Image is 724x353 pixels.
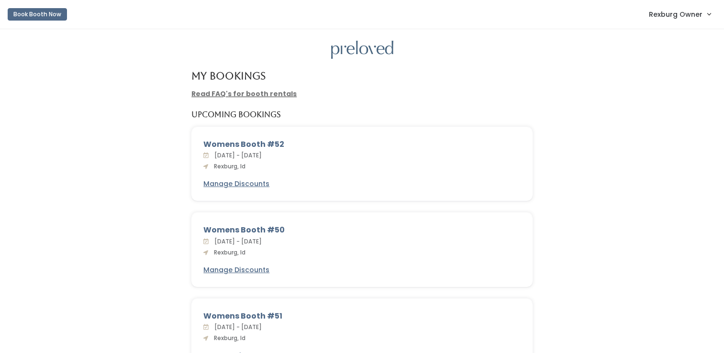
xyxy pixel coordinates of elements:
span: Rexburg, Id [210,334,245,342]
a: Read FAQ's for booth rentals [191,89,297,99]
a: Manage Discounts [203,265,269,275]
div: Womens Booth #50 [203,224,521,236]
span: [DATE] - [DATE] [211,151,262,159]
span: Rexburg Owner [649,9,702,20]
span: Rexburg, Id [210,248,245,256]
a: Rexburg Owner [639,4,720,24]
a: Book Booth Now [8,4,67,25]
u: Manage Discounts [203,265,269,275]
h5: Upcoming Bookings [191,110,281,119]
span: [DATE] - [DATE] [211,237,262,245]
img: preloved logo [331,41,393,59]
h4: My Bookings [191,70,266,81]
span: [DATE] - [DATE] [211,323,262,331]
span: Rexburg, Id [210,162,245,170]
u: Manage Discounts [203,179,269,188]
div: Womens Booth #52 [203,139,521,150]
a: Manage Discounts [203,179,269,189]
button: Book Booth Now [8,8,67,21]
div: Womens Booth #51 [203,310,521,322]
